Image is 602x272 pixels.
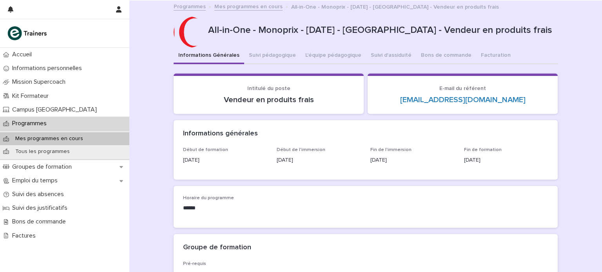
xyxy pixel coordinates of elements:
[400,96,526,104] a: [EMAIL_ADDRESS][DOMAIN_NAME]
[416,48,476,64] button: Bons de commande
[214,2,283,11] a: Mes programmes en cours
[9,204,74,212] p: Suivi des justificatifs
[366,48,416,64] button: Suivi d'assiduité
[9,135,89,142] p: Mes programmes en cours
[9,177,64,184] p: Emploi du temps
[9,51,38,58] p: Accueil
[183,196,234,200] span: Horaire du programme
[9,120,53,127] p: Programmes
[9,92,55,100] p: Kit Formateur
[370,148,412,152] span: Fin de l'immersion
[183,156,267,164] p: [DATE]
[9,78,72,86] p: Mission Supercoach
[277,148,325,152] span: Début de l'immersion
[9,232,42,240] p: Factures
[247,86,290,91] span: Intitulé du poste
[476,48,515,64] button: Facturation
[208,25,555,36] p: All-in-One - Monoprix - [DATE] - [GEOGRAPHIC_DATA] - Vendeur en produits frais
[244,48,301,64] button: Suivi pédagogique
[174,48,244,64] button: Informations Générales
[439,86,486,91] span: E-mail du référent
[9,191,70,198] p: Suivi des absences
[9,163,78,171] p: Groupes de formation
[174,2,206,11] a: Programmes
[183,243,251,252] h2: Groupe de formation
[9,106,103,113] p: Campus [GEOGRAPHIC_DATA]
[464,156,548,164] p: [DATE]
[9,218,72,225] p: Bons de commande
[291,2,499,11] p: All-in-One - Monoprix - [DATE] - [GEOGRAPHIC_DATA] - Vendeur en produits frais
[183,148,228,152] span: Début de formation
[301,48,366,64] button: L'équipe pédagogique
[6,25,49,41] img: K0CqGN7SDeD6s4JG8KQk
[464,148,502,152] span: Fin de formation
[277,156,361,164] p: [DATE]
[9,65,88,72] p: Informations personnelles
[183,261,206,266] span: Pré-requis
[183,95,354,104] p: Vendeur en produits frais
[9,148,76,155] p: Tous les programmes
[370,156,455,164] p: [DATE]
[183,130,258,138] h2: Informations générales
